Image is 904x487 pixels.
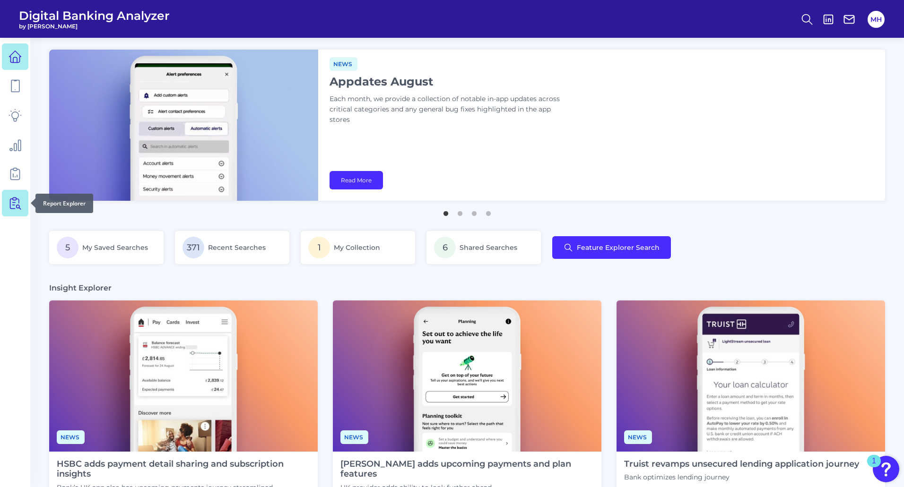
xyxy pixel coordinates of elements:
[330,59,357,68] a: News
[552,236,671,259] button: Feature Explorer Search
[57,430,85,444] span: News
[340,459,594,479] h4: [PERSON_NAME] adds upcoming payments and plan features
[19,23,170,30] span: by [PERSON_NAME]
[208,243,266,252] span: Recent Searches
[624,430,652,444] span: News
[330,94,566,125] p: Each month, we provide a collection of notable in-app updates across critical categories and any ...
[49,50,318,201] img: bannerImg
[49,283,112,293] h3: Insight Explorer
[330,171,383,189] a: Read More
[624,432,652,441] a: News
[484,206,493,216] button: 4
[441,206,451,216] button: 1
[624,459,859,470] h4: Truist revamps unsecured lending application journey
[49,231,164,264] a: 5My Saved Searches
[333,300,601,452] img: News - Phone (4).png
[57,459,310,479] h4: HSBC adds payment detail sharing and subscription insights
[57,237,78,258] span: 5
[57,432,85,441] a: News
[82,243,148,252] span: My Saved Searches
[308,237,330,258] span: 1
[330,57,357,71] span: News
[301,231,415,264] a: 1My Collection
[873,456,899,482] button: Open Resource Center, 1 new notification
[426,231,541,264] a: 6Shared Searches
[330,75,566,88] h1: Appdates August
[183,237,204,258] span: 371
[868,11,885,28] button: MH
[334,243,380,252] span: My Collection
[617,300,885,452] img: News - Phone (3).png
[19,9,170,23] span: Digital Banking Analyzer
[35,194,93,213] div: Report Explorer
[49,300,318,452] img: News - Phone.png
[175,231,289,264] a: 371Recent Searches
[434,237,456,258] span: 6
[340,430,368,444] span: News
[624,473,859,481] p: Bank optimizes lending journey
[469,206,479,216] button: 3
[872,461,876,473] div: 1
[460,243,517,252] span: Shared Searches
[340,432,368,441] a: News
[577,244,660,251] span: Feature Explorer Search
[455,206,465,216] button: 2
